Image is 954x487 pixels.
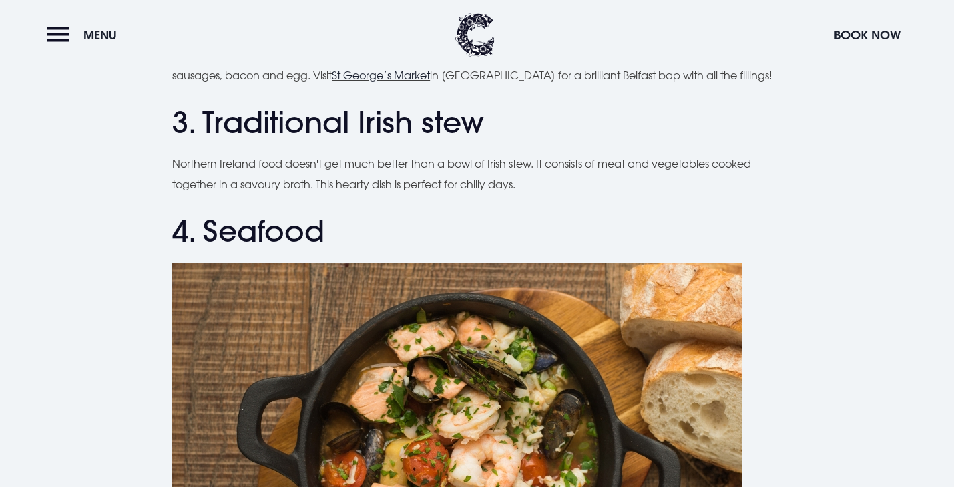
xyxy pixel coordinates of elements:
button: Book Now [827,21,907,49]
a: St George’s Market [332,69,430,82]
img: Clandeboye Lodge [455,13,495,57]
h2: 3. Traditional Irish stew [172,105,782,140]
p: Northern Ireland food doesn't get much better than a bowl of Irish stew. It consists of meat and ... [172,154,782,194]
button: Menu [47,21,124,49]
h2: 4. Seafood [172,214,782,249]
span: Menu [83,27,117,43]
